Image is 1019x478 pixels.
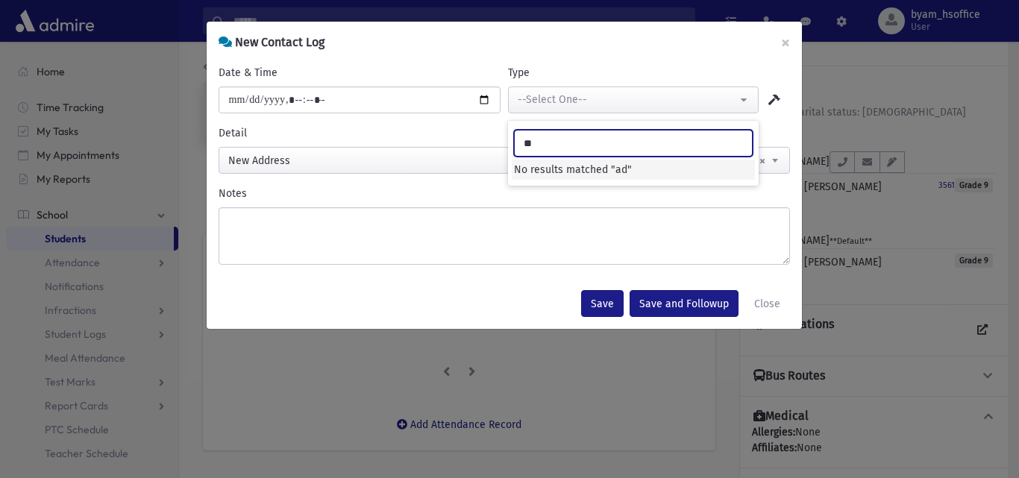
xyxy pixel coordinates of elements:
[759,148,765,174] span: Remove all items
[518,92,737,107] div: --Select One--
[514,130,753,157] input: Search
[769,22,802,63] button: ×
[219,147,790,174] span: New Address
[581,290,624,317] button: Save
[219,34,324,51] h6: New Contact Log
[219,125,247,141] label: Detail
[512,160,755,180] li: No results matched "ad"
[219,186,247,201] label: Notes
[744,290,790,317] button: Close
[219,148,789,174] span: New Address
[508,87,759,113] button: --Select One--
[508,65,530,81] label: Type
[219,65,278,81] label: Date & Time
[630,290,739,317] button: Save and Followup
